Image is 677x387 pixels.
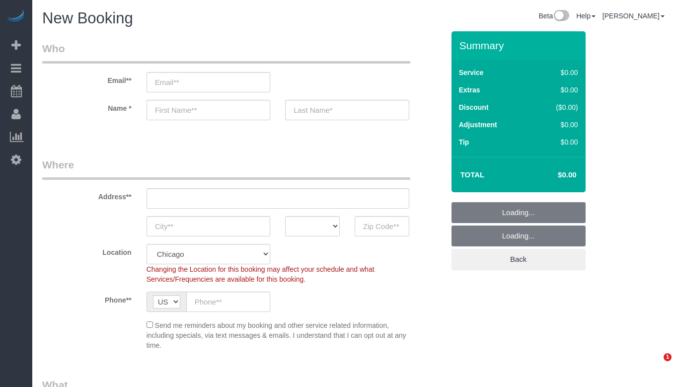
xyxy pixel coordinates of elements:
[459,102,489,112] label: Discount
[643,353,667,377] iframe: Intercom live chat
[147,265,375,283] span: Changing the Location for this booking may affect your schedule and what Services/Frequencies are...
[147,321,406,349] span: Send me reminders about my booking and other service related information, including specials, via...
[35,100,139,113] label: Name *
[535,85,578,95] div: $0.00
[451,249,586,270] a: Back
[535,120,578,130] div: $0.00
[535,68,578,77] div: $0.00
[459,137,469,147] label: Tip
[535,137,578,147] div: $0.00
[42,41,410,64] legend: Who
[459,120,497,130] label: Adjustment
[285,100,409,120] input: Last Name*
[664,353,672,361] span: 1
[460,170,485,179] strong: Total
[147,100,271,120] input: First Name**
[528,171,576,179] h4: $0.00
[42,157,410,180] legend: Where
[538,12,569,20] a: Beta
[35,244,139,257] label: Location
[355,216,409,236] input: Zip Code**
[535,102,578,112] div: ($0.00)
[602,12,665,20] a: [PERSON_NAME]
[576,12,596,20] a: Help
[42,9,133,27] span: New Booking
[459,68,484,77] label: Service
[6,10,26,24] img: Automaid Logo
[459,40,581,51] h3: Summary
[459,85,480,95] label: Extras
[553,10,569,23] img: New interface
